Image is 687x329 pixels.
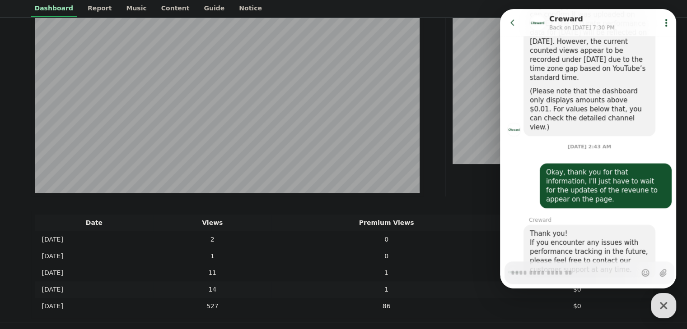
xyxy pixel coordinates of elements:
iframe: To enrich screen reader interactions, please activate Accessibility in Grammarly extension settings [500,9,676,288]
td: 1 [271,281,502,298]
td: 14 [154,281,271,298]
td: 1 [154,248,271,265]
td: 86 [271,298,502,315]
p: [DATE] [42,268,63,278]
td: 2 [154,231,271,248]
div: Okay, thank you for that information, I'll just have to wait for the updates of the reveune to ap... [46,159,165,195]
p: [DATE] [42,302,63,311]
div: If you encounter any issues with performance tracking in the future, please feel free to contact ... [30,229,149,265]
th: Date [35,215,154,231]
p: [DATE] [42,285,63,294]
p: [DATE] [42,251,63,261]
td: 11 [154,265,271,281]
div: (Please note that the dashboard only displays amounts above $0.01. For values below that, you can... [30,78,149,123]
div: Creward [29,207,51,215]
td: 527 [154,298,271,315]
p: [DATE] [42,235,63,244]
td: 0 [271,231,502,248]
td: $0 [502,298,653,315]
td: 1 [271,265,502,281]
th: Premium Views [271,215,502,231]
th: Views [154,215,271,231]
td: 0 [271,248,502,265]
td: $0 [502,281,653,298]
div: Thank you! [30,220,149,229]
